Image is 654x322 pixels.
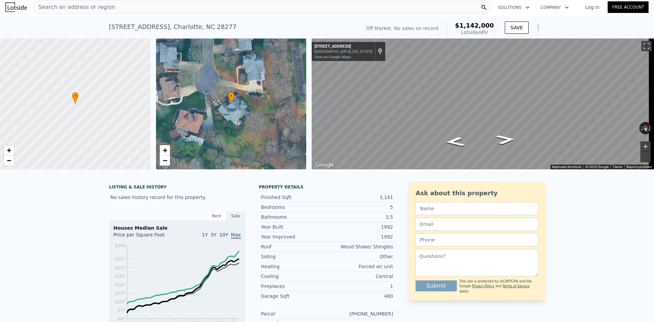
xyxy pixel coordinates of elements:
button: Submit [416,280,457,291]
span: © 2025 Google [586,165,609,169]
tspan: $167 [115,282,125,287]
div: Price per Square Foot [113,231,177,242]
div: Sale [226,212,245,220]
div: Year Improved [261,233,327,240]
span: 3Y [211,232,216,237]
button: Show Options [531,21,545,34]
div: Central [327,273,393,280]
button: Zoom out [640,152,651,162]
div: 1992 [327,233,393,240]
img: Lotside [5,2,27,12]
div: Bathrooms [261,214,327,220]
div: [PHONE_NUMBER] [327,310,393,317]
div: Parcel [261,310,327,317]
a: Open this area in Google Maps (opens a new window) [313,160,336,169]
button: Solutions [493,1,535,14]
span: + [162,146,167,154]
div: Garage Sqft [261,293,327,300]
div: Finished Sqft [261,194,327,201]
button: Rotate clockwise [648,122,652,134]
div: 1 [327,283,393,290]
button: Toggle fullscreen view [641,41,652,51]
a: Zoom out [4,155,14,166]
div: Heating [261,263,327,270]
div: Ask about this property [416,188,538,198]
input: Email [416,218,538,231]
div: [STREET_ADDRESS] [314,44,372,49]
div: 3,141 [327,194,393,201]
span: $1,142,000 [455,22,494,29]
div: Roof [261,243,327,250]
div: [STREET_ADDRESS] , Charlotte , NC 28277 [109,22,236,32]
button: Zoom in [640,141,651,152]
span: Search an address or region [33,3,115,11]
tspan: $107 [115,300,125,304]
span: 1Y [202,232,208,237]
input: Phone [416,233,538,246]
a: Privacy Policy [472,284,494,288]
button: Keyboard shortcuts [552,165,581,169]
div: 5 [327,204,393,211]
div: Other [327,253,393,260]
button: Company [535,1,574,14]
div: Wood Shake/ Shingles [327,243,393,250]
tspan: $197 [115,274,125,279]
a: Terms [613,165,622,169]
div: Bedrooms [261,204,327,211]
a: Zoom in [160,145,170,155]
a: View on Google Maps [314,55,351,59]
span: 10Y [219,232,228,237]
path: Go West, Whisper Creek Dr [437,135,473,149]
div: Houses Median Sale [113,225,241,231]
tspan: $257 [115,257,125,261]
div: No sales history record for this property. [109,191,245,203]
div: This site is protected by reCAPTCHA and the Google and apply. [460,279,538,294]
div: 1992 [327,224,393,230]
div: 3.5 [327,214,393,220]
div: LISTING & SALE HISTORY [109,184,245,191]
div: Rent [207,212,226,220]
div: Siding [261,253,327,260]
div: 480 [327,293,393,300]
button: Reset the view [641,122,650,135]
img: Google [313,160,336,169]
button: SAVE [505,21,529,34]
div: Fireplaces [261,283,327,290]
tspan: $227 [115,265,125,270]
tspan: $137 [115,291,125,296]
div: Year Built [261,224,327,230]
div: • [72,92,79,104]
a: Log In [577,4,608,11]
a: Zoom out [160,155,170,166]
div: Property details [259,184,395,190]
div: Street View [312,39,654,169]
span: • [228,93,235,99]
a: Show location on map [378,48,383,55]
path: Go East, Whisper Creek Dr [487,133,524,147]
button: Rotate counterclockwise [639,122,643,134]
tspan: $47 [118,317,125,321]
div: Off Market. No sales on record [366,25,438,32]
div: [GEOGRAPHIC_DATA], [US_STATE] [314,49,372,54]
span: + [7,146,11,154]
a: Report a problem [626,165,652,169]
span: − [7,156,11,165]
tspan: $77 [118,308,125,313]
a: Terms of Service [502,284,529,288]
div: Cooling [261,273,327,280]
input: Name [416,202,538,215]
a: Zoom in [4,145,14,155]
div: Forced air unit [327,263,393,270]
tspan: $304 [115,243,125,248]
div: Map [312,39,654,169]
a: Free Account [608,1,649,13]
span: Max [231,232,241,239]
div: • [228,92,235,104]
span: − [162,156,167,165]
div: Lotside ARV [455,29,494,36]
span: • [72,93,79,99]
